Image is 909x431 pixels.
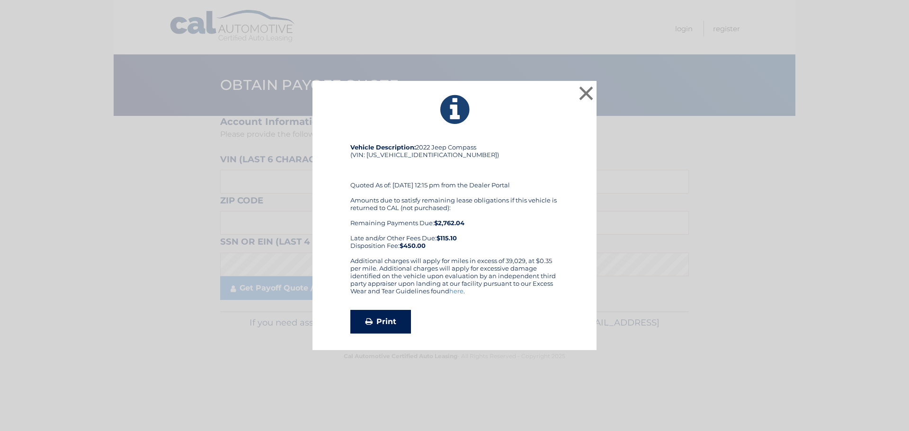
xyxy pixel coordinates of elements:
[437,234,457,242] b: $115.10
[434,219,464,227] b: $2,762.04
[350,310,411,334] a: Print
[350,257,559,302] div: Additional charges will apply for miles in excess of 39,029, at $0.35 per mile. Additional charge...
[350,143,416,151] strong: Vehicle Description:
[350,143,559,257] div: 2022 Jeep Compass (VIN: [US_VEHICLE_IDENTIFICATION_NUMBER]) Quoted As of: [DATE] 12:15 pm from th...
[577,84,596,103] button: ×
[350,196,559,249] div: Amounts due to satisfy remaining lease obligations if this vehicle is returned to CAL (not purcha...
[449,287,463,295] a: here
[400,242,426,249] strong: $450.00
